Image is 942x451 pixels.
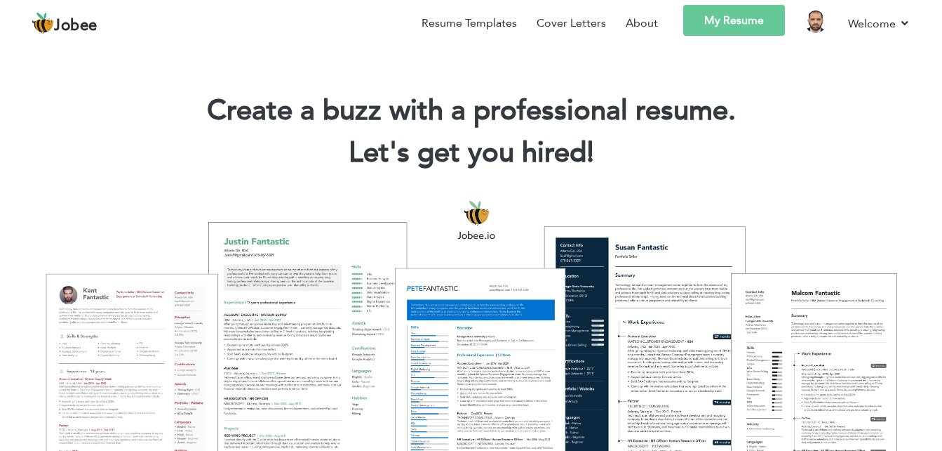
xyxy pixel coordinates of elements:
h1: Create a buzz with a professional resume. [21,93,921,129]
a: About [626,15,658,32]
h2: Let's [21,135,921,171]
a: Jobee [32,12,97,34]
a: Cover Letters [537,15,606,32]
span: Jobee [54,18,97,34]
span: | [587,133,593,172]
a: Resume Templates [422,15,517,32]
a: Welcome [848,15,910,32]
a: My Resume [683,5,785,36]
img: jobee.io [32,12,54,34]
span: get you hired! [417,133,594,172]
img: Profile Img [805,11,827,33]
